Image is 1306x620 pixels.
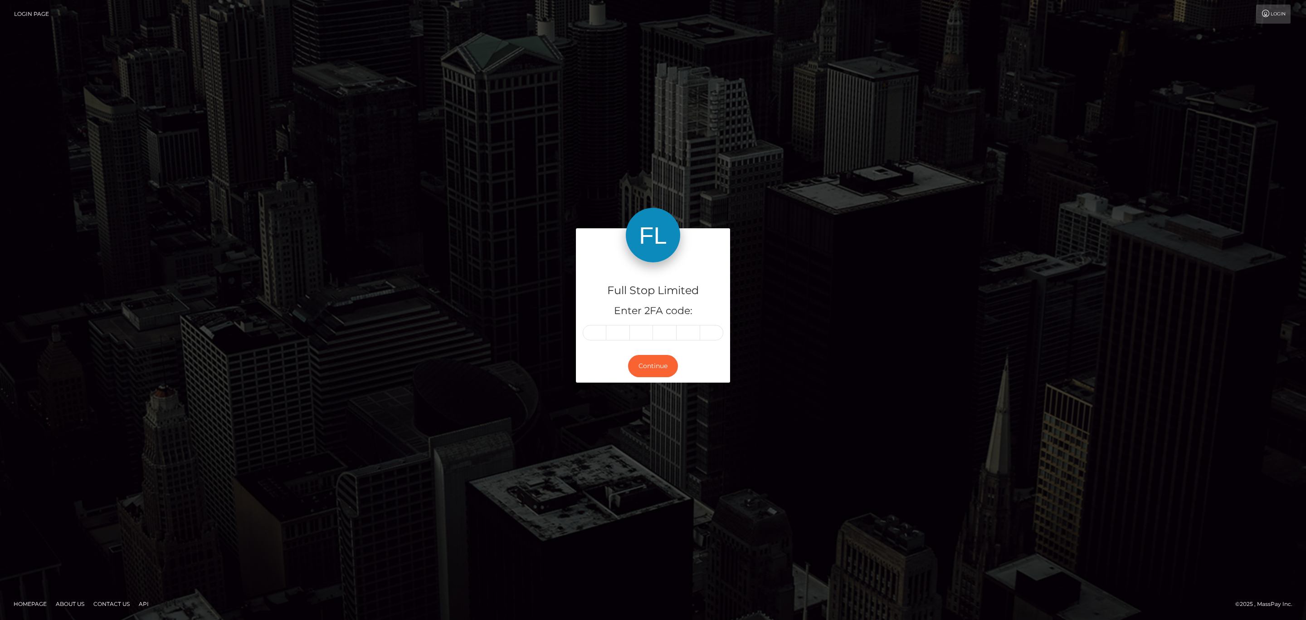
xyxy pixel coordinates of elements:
a: About Us [52,597,88,611]
h5: Enter 2FA code: [583,304,723,318]
a: Login Page [14,5,49,24]
img: Full Stop Limited [626,208,680,262]
a: Homepage [10,597,50,611]
div: © 2025 , MassPay Inc. [1235,599,1299,609]
a: Contact Us [90,597,133,611]
button: Continue [628,355,678,377]
h4: Full Stop Limited [583,283,723,299]
a: API [135,597,152,611]
a: Login [1256,5,1291,24]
